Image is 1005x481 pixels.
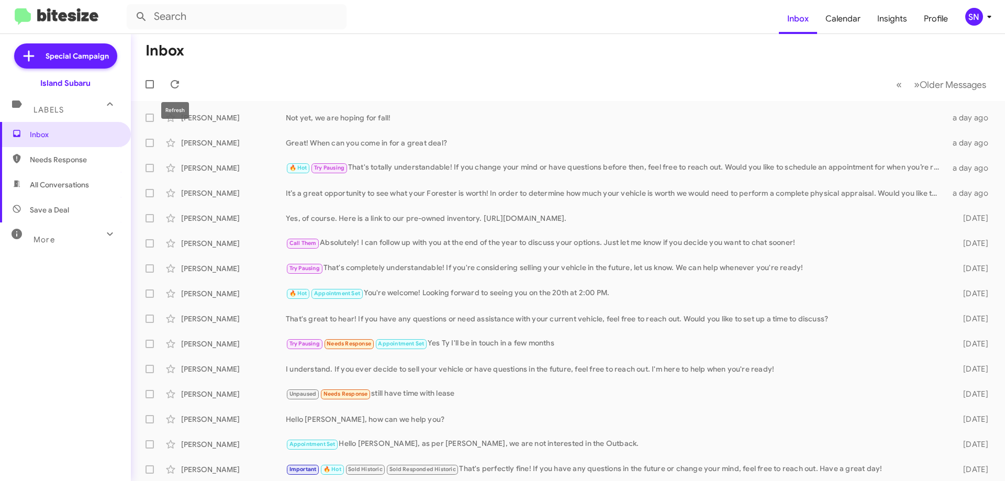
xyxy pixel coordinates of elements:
div: I understand. If you ever decide to sell your vehicle or have questions in the future, feel free ... [286,364,946,374]
button: Next [908,74,992,95]
div: Great! When can you come in for a great deal? [286,138,946,148]
a: Calendar [817,4,869,34]
div: [DATE] [946,364,997,374]
div: [PERSON_NAME] [181,414,286,424]
span: Try Pausing [314,164,344,171]
div: [PERSON_NAME] [181,138,286,148]
div: That's perfectly fine! If you have any questions in the future or change your mind, feel free to ... [286,463,946,475]
div: [PERSON_NAME] [181,439,286,450]
div: Hello [PERSON_NAME], as per [PERSON_NAME], we are not interested in the Outback. [286,438,946,450]
div: [PERSON_NAME] [181,314,286,324]
span: Try Pausing [289,265,320,272]
div: You're welcome! Looking forward to seeing you on the 20th at 2:00 PM. [286,287,946,299]
div: a day ago [946,138,997,148]
div: SN [965,8,983,26]
div: a day ago [946,188,997,198]
div: [PERSON_NAME] [181,339,286,349]
span: Call Them [289,240,317,247]
nav: Page navigation example [890,74,992,95]
span: Appointment Set [378,340,424,347]
div: a day ago [946,163,997,173]
div: Hello [PERSON_NAME], how can we help you? [286,414,946,424]
span: More [33,235,55,244]
div: [DATE] [946,213,997,223]
input: Search [127,4,347,29]
button: SN [956,8,993,26]
div: Yes Ty I'll be in touch in a few months [286,338,946,350]
button: Previous [890,74,908,95]
div: Absolutely! I can follow up with you at the end of the year to discuss your options. Just let me ... [286,237,946,249]
div: [DATE] [946,238,997,249]
div: a day ago [946,113,997,123]
span: 🔥 Hot [323,466,341,473]
span: Appointment Set [289,441,336,448]
div: That's completely understandable! If you're considering selling your vehicle in the future, let u... [286,262,946,274]
div: [DATE] [946,439,997,450]
div: Island Subaru [40,78,91,88]
div: Yes, of course. Here is a link to our pre-owned inventory. [URL][DOMAIN_NAME]. [286,213,946,223]
div: [PERSON_NAME] [181,238,286,249]
span: Sold Historic [348,466,383,473]
div: [DATE] [946,288,997,299]
span: Unpaused [289,390,317,397]
span: 🔥 Hot [289,290,307,297]
div: That's great to hear! If you have any questions or need assistance with your current vehicle, fee... [286,314,946,324]
div: [PERSON_NAME] [181,263,286,274]
div: [DATE] [946,414,997,424]
span: Appointment Set [314,290,360,297]
span: Try Pausing [289,340,320,347]
div: [DATE] [946,389,997,399]
div: Not yet, we are hoping for fall! [286,113,946,123]
div: [PERSON_NAME] [181,213,286,223]
span: Needs Response [323,390,368,397]
div: That's totally understandable! If you change your mind or have questions before then, feel free t... [286,162,946,174]
h1: Inbox [146,42,184,59]
div: still have time with lease [286,388,946,400]
div: [PERSON_NAME] [181,464,286,475]
div: [DATE] [946,263,997,274]
div: [DATE] [946,314,997,324]
a: Profile [915,4,956,34]
span: Important [289,466,317,473]
a: Insights [869,4,915,34]
span: Labels [33,105,64,115]
span: Inbox [30,129,119,140]
div: [PERSON_NAME] [181,163,286,173]
div: [PERSON_NAME] [181,188,286,198]
div: [PERSON_NAME] [181,288,286,299]
span: Needs Response [30,154,119,165]
div: [DATE] [946,339,997,349]
a: Special Campaign [14,43,117,69]
span: Needs Response [327,340,371,347]
span: Save a Deal [30,205,69,215]
div: [PERSON_NAME] [181,364,286,374]
a: Inbox [779,4,817,34]
div: It’s a great opportunity to see what your Forester is worth! In order to determine how much your ... [286,188,946,198]
div: Refresh [161,102,189,119]
span: All Conversations [30,180,89,190]
div: [PERSON_NAME] [181,113,286,123]
span: Sold Responded Historic [389,466,456,473]
span: Older Messages [920,79,986,91]
span: « [896,78,902,91]
span: 🔥 Hot [289,164,307,171]
span: » [914,78,920,91]
div: [DATE] [946,464,997,475]
span: Special Campaign [46,51,109,61]
div: [PERSON_NAME] [181,389,286,399]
